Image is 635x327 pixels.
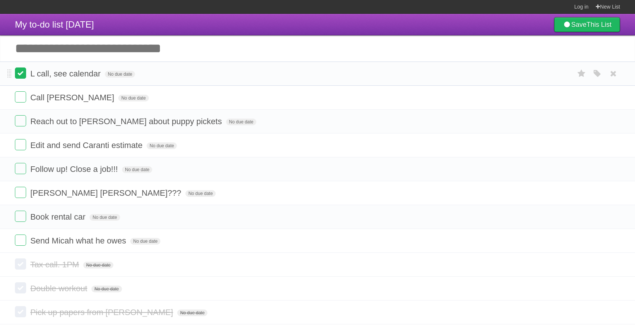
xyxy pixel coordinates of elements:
span: No due date [177,309,207,316]
label: Done [15,211,26,222]
span: Book rental car [30,212,87,221]
b: This List [586,21,611,28]
label: Done [15,187,26,198]
span: Edit and send Caranti estimate [30,141,144,150]
label: Star task [575,67,589,80]
span: [PERSON_NAME] [PERSON_NAME]??? [30,188,183,198]
span: L call, see calendar [30,69,103,78]
span: Double workout [30,284,89,293]
span: Call [PERSON_NAME] [30,93,116,102]
span: Reach out to [PERSON_NAME] about puppy pickets [30,117,224,126]
span: No due date [185,190,216,197]
span: No due date [83,262,113,268]
label: Done [15,139,26,150]
label: Done [15,258,26,270]
span: My to-do list [DATE] [15,19,94,29]
span: No due date [122,166,152,173]
span: No due date [130,238,160,245]
span: No due date [90,214,120,221]
a: SaveThis List [554,17,620,32]
label: Done [15,115,26,126]
label: Done [15,235,26,246]
label: Done [15,163,26,174]
span: Pick up papers from [PERSON_NAME] [30,308,175,317]
span: No due date [226,119,256,125]
span: No due date [105,71,135,78]
label: Done [15,91,26,103]
span: No due date [91,286,122,292]
span: Tax call. 1PM [30,260,81,269]
span: Send Micah what he owes [30,236,128,245]
span: No due date [118,95,148,101]
span: Follow up! Close a job!!! [30,164,120,174]
label: Done [15,67,26,79]
span: No due date [147,142,177,149]
label: Done [15,306,26,317]
label: Done [15,282,26,293]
